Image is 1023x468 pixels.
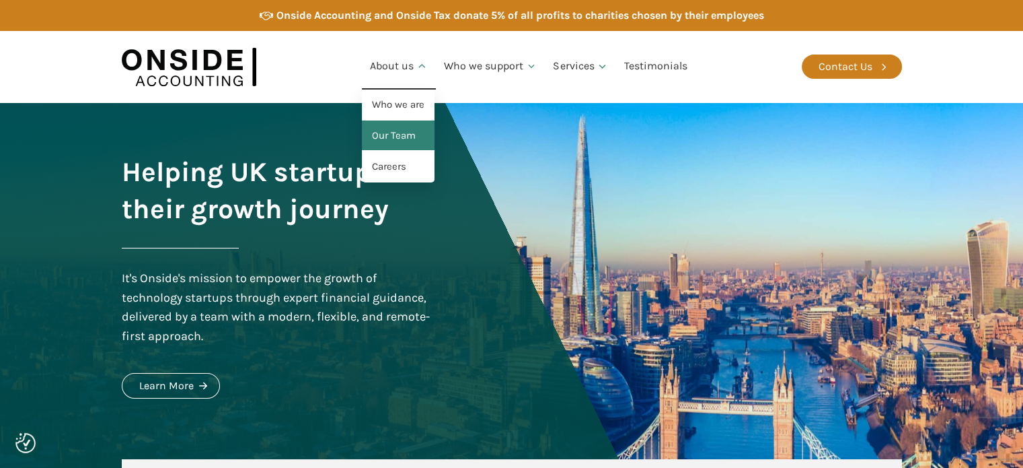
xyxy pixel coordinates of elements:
[616,44,695,90] a: Testimonials
[802,55,902,79] a: Contact Us
[436,44,545,90] a: Who we support
[122,154,434,228] h1: Helping UK startups on their growth journey
[122,41,256,93] img: Onside Accounting
[819,58,872,75] div: Contact Us
[362,121,434,152] a: Our Team
[15,433,36,453] button: Consent Preferences
[276,7,764,24] div: Onside Accounting and Onside Tax donate 5% of all profits to charities chosen by their employees
[362,90,434,121] a: Who we are
[15,433,36,453] img: Revisit consent button
[545,44,616,90] a: Services
[362,152,434,182] a: Careers
[122,269,434,346] div: It's Onside's mission to empower the growth of technology startups through expert financial guida...
[362,44,436,90] a: About us
[122,373,220,399] a: Learn More
[139,377,194,395] div: Learn More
